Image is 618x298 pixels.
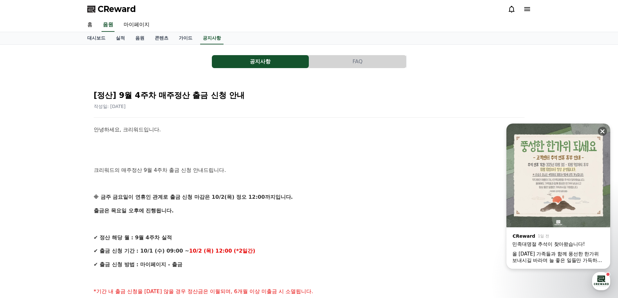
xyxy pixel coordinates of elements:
[200,32,224,44] a: 공지사항
[82,18,98,32] a: 홈
[94,166,525,174] p: 크리워드의 매주정산 9월 4주차 출금 신청 안내드립니다.
[118,18,155,32] a: 마이페이지
[150,32,174,44] a: 콘텐츠
[94,125,525,134] p: 안녕하세요, 크리워드입니다.
[94,104,126,109] span: 작성일: [DATE]
[102,18,115,32] a: 음원
[94,248,189,254] strong: ✔ 출금 신청 기간 : 10/1 (수) 09:00 ~
[94,90,525,101] h2: [정산] 9월 4주차 매주정산 출금 신청 안내
[189,248,232,254] strong: 10/2 (목) 12:00
[87,4,136,14] a: CReward
[130,32,150,44] a: 음원
[309,55,406,68] button: FAQ
[94,261,182,268] strong: ✔ 출금 신청 방법 : 마이페이지 - 출금
[212,55,309,68] button: 공지사항
[174,32,198,44] a: 가이드
[94,194,293,200] strong: ※ 금주 금요일이 연휴인 관계로 출금 신청 마감은 10/2(목) 정오 12:00까지입니다.
[309,55,406,68] a: FAQ
[111,32,130,44] a: 실적
[94,208,174,214] strong: 출금은 목요일 오후에 진행됩니다.
[234,248,255,254] strong: (*2일간)
[94,234,172,241] strong: ✔ 정산 해당 월 : 9월 4주차 실적
[98,4,136,14] span: CReward
[82,32,111,44] a: 대시보드
[94,288,313,294] span: *기간 내 출금 신청을 [DATE] 않을 경우 정산금은 이월되며, 6개월 이상 미출금 시 소멸됩니다.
